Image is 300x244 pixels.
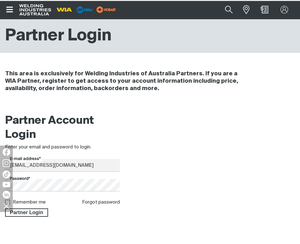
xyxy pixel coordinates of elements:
[3,148,10,156] img: Facebook
[82,200,120,205] a: Forgot password
[13,200,46,205] label: Remember me
[3,182,10,187] img: YouTube
[218,2,240,17] button: Search products
[3,191,10,198] img: LinkedIn
[5,114,120,142] h2: Partner Account Login
[5,26,112,46] h1: Partner Login
[3,159,10,167] img: Instagram
[5,208,48,217] button: Partner Login
[5,144,120,151] div: Enter your email and password to login.
[1,200,12,211] img: hide socials
[210,2,239,17] input: Product name or item number...
[5,70,245,92] h4: This area is exclusively for Welding Industries of Australia Partners. If you are a WIA Partner, ...
[3,171,10,178] img: TikTok
[6,208,47,217] span: Partner Login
